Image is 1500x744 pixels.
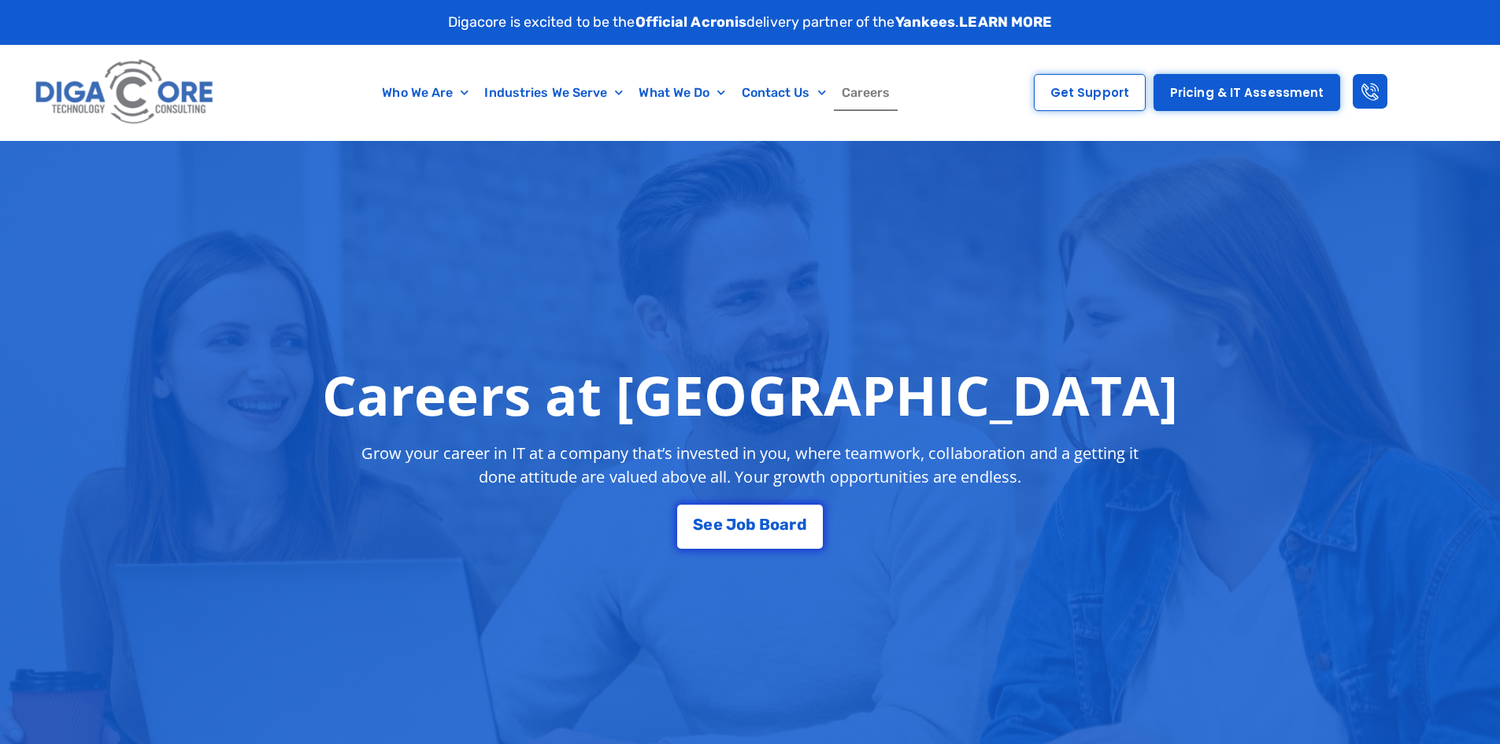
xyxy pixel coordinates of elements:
[797,516,807,532] span: d
[677,505,822,549] a: See Job Board
[1034,74,1146,111] a: Get Support
[726,516,736,532] span: J
[1170,87,1324,98] span: Pricing & IT Assessment
[713,516,723,532] span: e
[448,12,1053,33] p: Digacore is excited to be the delivery partner of the .
[631,75,733,111] a: What We Do
[31,53,220,132] img: Digacore logo 1
[1154,74,1340,111] a: Pricing & IT Assessment
[703,516,713,532] span: e
[834,75,898,111] a: Careers
[476,75,631,111] a: Industries We Serve
[770,516,780,532] span: o
[895,13,956,31] strong: Yankees
[635,13,747,31] strong: Official Acronis
[736,516,746,532] span: o
[693,516,703,532] span: S
[746,516,756,532] span: b
[780,516,789,532] span: a
[759,516,770,532] span: B
[322,363,1178,426] h1: Careers at [GEOGRAPHIC_DATA]
[789,516,796,532] span: r
[734,75,834,111] a: Contact Us
[295,75,978,111] nav: Menu
[1050,87,1129,98] span: Get Support
[959,13,1052,31] a: LEARN MORE
[347,442,1154,489] p: Grow your career in IT at a company that’s invested in you, where teamwork, collaboration and a g...
[374,75,476,111] a: Who We Are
